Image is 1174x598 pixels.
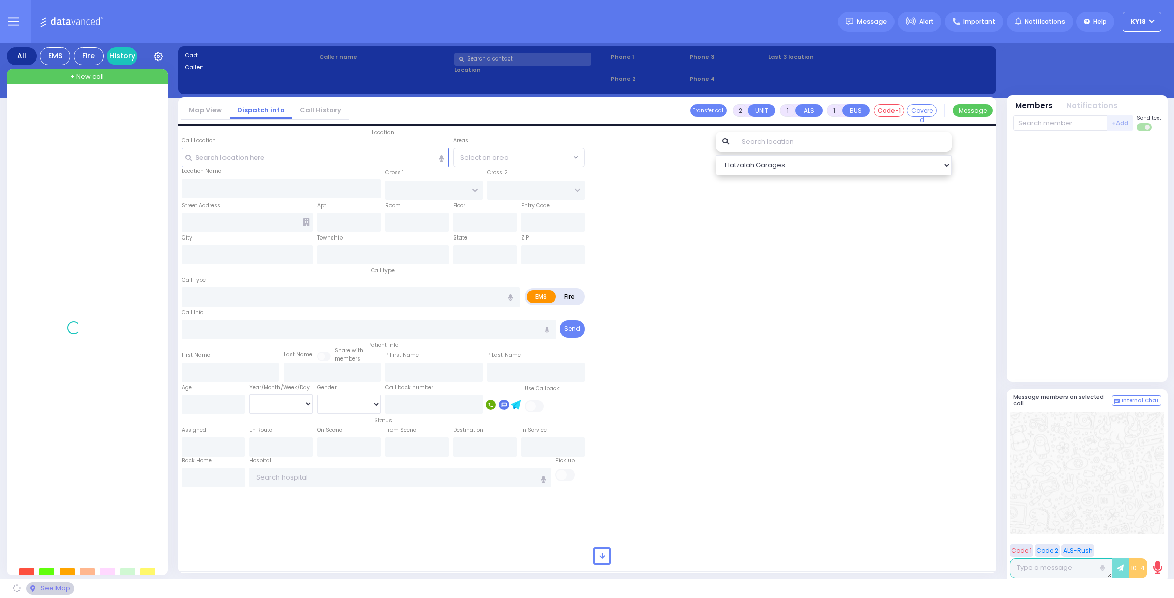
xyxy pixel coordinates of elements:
[319,53,451,62] label: Caller name
[555,457,575,465] label: Pick up
[182,309,203,317] label: Call Info
[768,53,879,62] label: Last 3 location
[527,290,556,303] label: EMS
[454,66,608,74] label: Location
[7,47,37,65] div: All
[182,137,216,145] label: Call Location
[521,426,547,434] label: In Service
[1035,544,1060,557] button: Code 2
[919,17,934,26] span: Alert
[735,132,952,152] input: Search location
[1122,397,1159,404] span: Internal Chat
[690,75,765,83] span: Phone 4
[249,457,271,465] label: Hospital
[453,137,468,145] label: Areas
[525,385,560,393] label: Use Callback
[453,426,483,434] label: Destination
[182,276,206,284] label: Call Type
[369,416,397,424] span: Status
[74,47,104,65] div: Fire
[107,47,137,65] a: History
[363,341,403,349] span: Patient info
[1123,12,1161,32] button: KY18
[521,234,529,242] label: ZIP
[182,457,212,465] label: Back Home
[303,218,310,226] span: Other building occupants
[1013,394,1112,407] h5: Message members on selected call
[182,351,210,360] label: First Name
[1025,17,1065,26] span: Notifications
[611,75,686,83] span: Phone 2
[367,129,399,136] span: Location
[1010,544,1033,557] button: Code 1
[249,384,313,392] div: Year/Month/Week/Day
[1013,115,1107,131] input: Search member
[1112,395,1161,406] button: Internal Chat
[385,384,433,392] label: Call back number
[40,47,70,65] div: EMS
[317,234,343,242] label: Township
[1137,114,1161,122] span: Send text
[334,355,360,363] span: members
[284,351,312,359] label: Last Name
[317,384,337,392] label: Gender
[555,290,584,303] label: Fire
[1137,122,1153,132] label: Turn off text
[453,202,465,210] label: Floor
[1066,100,1118,112] button: Notifications
[317,426,342,434] label: On Scene
[40,15,107,28] img: Logo
[453,234,467,242] label: State
[317,202,326,210] label: Apt
[182,202,220,210] label: Street Address
[560,320,585,338] button: Send
[182,426,206,434] label: Assigned
[690,53,765,62] span: Phone 3
[907,104,937,117] button: Covered
[26,582,74,595] div: See map
[963,17,995,26] span: Important
[857,17,887,27] span: Message
[334,347,363,354] small: Share with
[953,104,993,117] button: Message
[874,104,904,117] button: Code-1
[521,202,550,210] label: Entry Code
[292,105,349,115] a: Call History
[366,267,400,274] span: Call type
[1131,17,1146,26] span: KY18
[385,426,416,434] label: From Scene
[181,105,230,115] a: Map View
[70,72,104,82] span: + New call
[182,167,221,175] label: Location Name
[185,63,316,72] label: Caller:
[690,104,727,117] button: Transfer call
[611,53,686,62] span: Phone 1
[385,169,404,177] label: Cross 1
[454,53,591,66] input: Search a contact
[748,104,775,117] button: UNIT
[249,426,272,434] label: En Route
[795,104,823,117] button: ALS
[182,148,449,167] input: Search location here
[1015,100,1053,112] button: Members
[460,153,509,163] span: Select an area
[385,202,401,210] label: Room
[846,18,853,25] img: message.svg
[182,384,192,392] label: Age
[385,351,419,360] label: P First Name
[182,234,192,242] label: City
[487,169,508,177] label: Cross 2
[1114,399,1120,404] img: comment-alt.png
[842,104,870,117] button: BUS
[1061,544,1094,557] button: ALS-Rush
[1093,17,1107,26] span: Help
[487,351,521,360] label: P Last Name
[185,51,316,60] label: Cad:
[249,468,550,487] input: Search hospital
[230,105,292,115] a: Dispatch info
